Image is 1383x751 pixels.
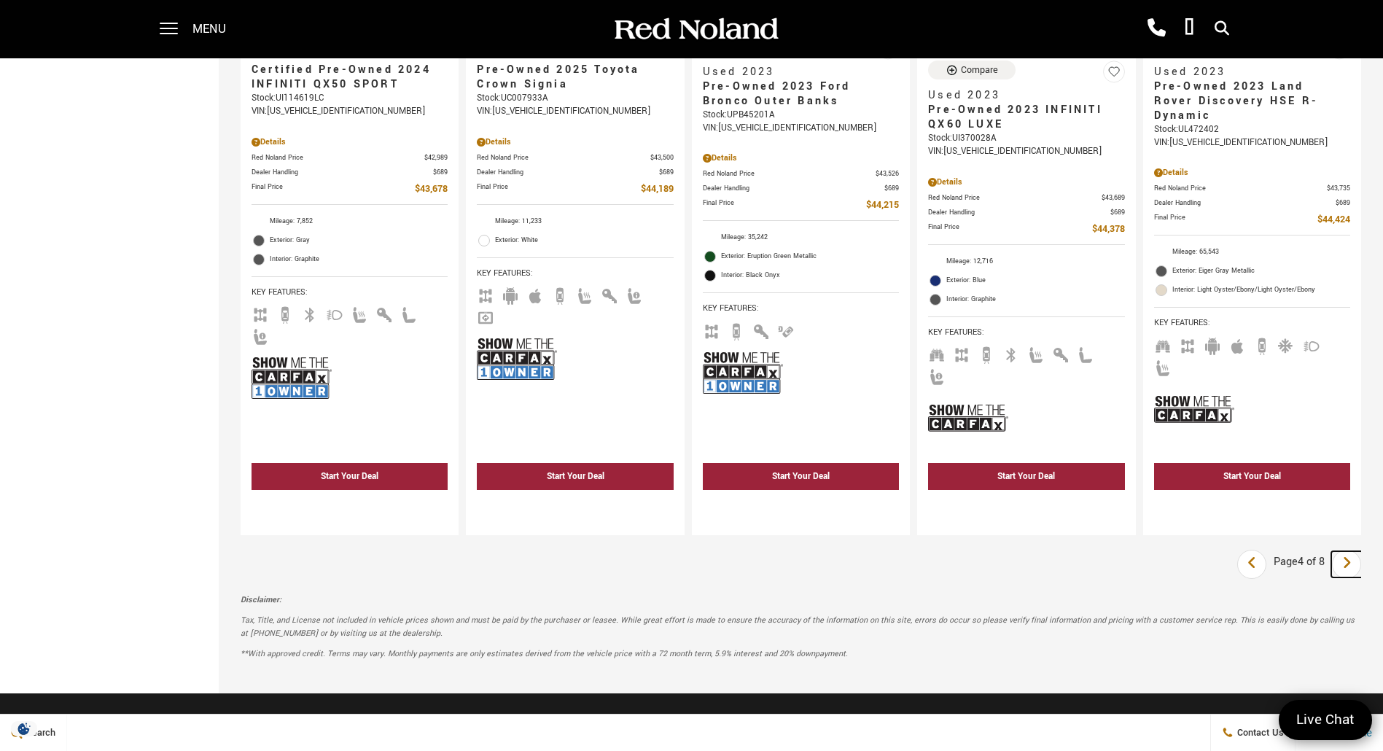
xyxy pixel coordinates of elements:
section: Click to Open Cookie Consent Modal [7,721,41,736]
li: Mileage: 35,242 [703,228,899,247]
span: $42,989 [424,152,448,163]
button: Compare Vehicle [928,61,1016,79]
li: Mileage: 12,716 [928,252,1124,271]
span: Exterior: Gray [270,233,448,248]
div: Start Your Deal [928,463,1124,490]
span: Android Auto [1204,339,1221,350]
div: Stock : UL472402 [1154,123,1350,136]
div: VIN: [US_VEHICLE_IDENTIFICATION_NUMBER] [928,145,1124,158]
p: Tax, Title, and License not included in vehicle prices shown and must be paid by the purchaser or... [241,614,1361,640]
span: Navigation Sys [477,311,494,322]
img: Red Noland Auto Group [612,17,779,42]
a: Live Chat [1279,700,1372,740]
span: Third Row Seats [1154,339,1172,350]
a: Final Price $44,189 [477,182,673,197]
span: Cooled Seats [1278,339,1296,350]
img: Opt-Out Icon [7,721,41,736]
div: Pricing Details - Certified Pre-Owned 2024 INFINITI QX50 SPORT With Navigation & AWD [252,136,448,149]
span: Android Auto [502,289,519,300]
button: Save Vehicle [1103,61,1125,89]
span: Backup Camera [276,308,294,319]
span: $44,189 [641,182,674,197]
a: Certified Used 2024Certified Pre-Owned 2024 INFINITI QX50 SPORT [252,48,448,92]
span: Final Price [928,222,1091,237]
a: next page [1331,551,1363,577]
span: Backup Camera [728,324,745,335]
span: Apple Car-Play [526,289,544,300]
div: Page 4 of 8 [1266,550,1332,579]
div: Stock : UC007933A [477,92,673,105]
span: Key Features : [477,265,673,281]
span: Apple Car-Play [1228,339,1246,350]
span: $43,735 [1327,183,1350,194]
a: Used 2025Pre-Owned 2025 Toyota Crown Signia [477,48,673,92]
div: undefined - Certified Pre-Owned 2024 INFINITI QX50 SPORT With Navigation & AWD [252,494,448,521]
span: Red Noland Price [477,152,650,163]
span: Final Price [1154,212,1317,227]
span: Bluetooth [301,308,319,319]
div: VIN: [US_VEHICLE_IDENTIFICATION_NUMBER] [252,105,448,118]
div: Pricing Details - Pre-Owned 2025 Toyota Crown Signia With Navigation & AWD [477,136,673,149]
span: Interior: Black Onyx [721,268,899,283]
span: Final Price [703,198,866,213]
div: Start Your Deal [703,463,899,490]
span: $44,378 [1092,222,1125,237]
span: $43,689 [1102,192,1125,203]
span: AWD [252,308,269,319]
span: Used 2023 [928,88,1113,103]
span: AWD [477,289,494,300]
li: Mileage: 7,852 [252,212,448,231]
li: Mileage: 65,543 [1154,243,1350,262]
a: Final Price $44,424 [1154,212,1350,227]
a: Red Noland Price $42,989 [252,152,448,163]
div: VIN: [US_VEHICLE_IDENTIFICATION_NUMBER] [703,122,899,135]
div: Compare [961,63,998,77]
span: Final Price [477,182,640,197]
span: Red Noland Price [703,168,876,179]
span: Key Features : [703,300,899,316]
a: Red Noland Price $43,500 [477,152,673,163]
span: Heated Seats [351,308,368,319]
span: Exterior: Eiger Gray Metallic [1172,264,1350,279]
span: $44,215 [866,198,899,213]
span: $43,500 [650,152,674,163]
li: Mileage: 11,233 [477,212,673,231]
span: Leather Seats [400,308,418,319]
span: Keyless Entry [752,324,770,335]
span: Pre-Owned 2023 INFINITI QX60 LUXE [928,103,1113,132]
a: Red Noland Price $43,689 [928,192,1124,203]
span: Used 2023 [1154,65,1339,79]
span: Key Features : [928,324,1124,341]
span: Memory Seats [928,370,946,381]
span: Dealer Handling [252,167,433,178]
span: Bluetooth [1002,348,1020,359]
span: $689 [884,183,899,194]
span: Exterior: Eruption Green Metallic [721,249,899,264]
div: Stock : UI114619LC [252,92,448,105]
img: Show Me the CARFAX Badge [1154,383,1234,436]
span: Backup Camera [551,289,569,300]
a: Used 2023Pre-Owned 2023 INFINITI QX60 LUXE [928,88,1124,132]
a: Dealer Handling $689 [928,207,1124,218]
span: Exterior: Blue [946,273,1124,288]
span: Memory Seats [626,289,643,300]
div: VIN: [US_VEHICLE_IDENTIFICATION_NUMBER] [1154,136,1350,149]
span: Final Price [252,182,415,197]
div: Pricing Details - Pre-Owned 2023 INFINITI QX60 LUXE With Navigation & AWD [928,176,1124,189]
span: Dealer Handling [928,207,1110,218]
a: Dealer Handling $689 [703,183,899,194]
div: Start Your Deal [252,463,448,490]
p: **With approved credit. Terms may vary. Monthly payments are only estimates derived from the vehi... [241,647,1361,661]
span: Key Features : [252,284,448,300]
div: Stock : UI370028A [928,132,1124,145]
div: undefined - Pre-Owned 2023 Ford Bronco Outer Banks 4WD [703,494,899,521]
a: Final Price $43,678 [252,182,448,197]
div: Pricing Details - Pre-Owned 2023 Land Rover Discovery HSE R-Dynamic With Navigation & 4WD [1154,166,1350,179]
span: Contact Us [1234,726,1284,739]
span: AWD [703,324,720,335]
span: Live Chat [1289,710,1362,730]
span: Interior: Light Oyster/Ebony/Light Oyster/Ebony [1172,283,1350,297]
span: Dealer Handling [1154,198,1336,209]
span: Backup Camera [1253,339,1271,350]
span: $689 [1336,198,1350,209]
